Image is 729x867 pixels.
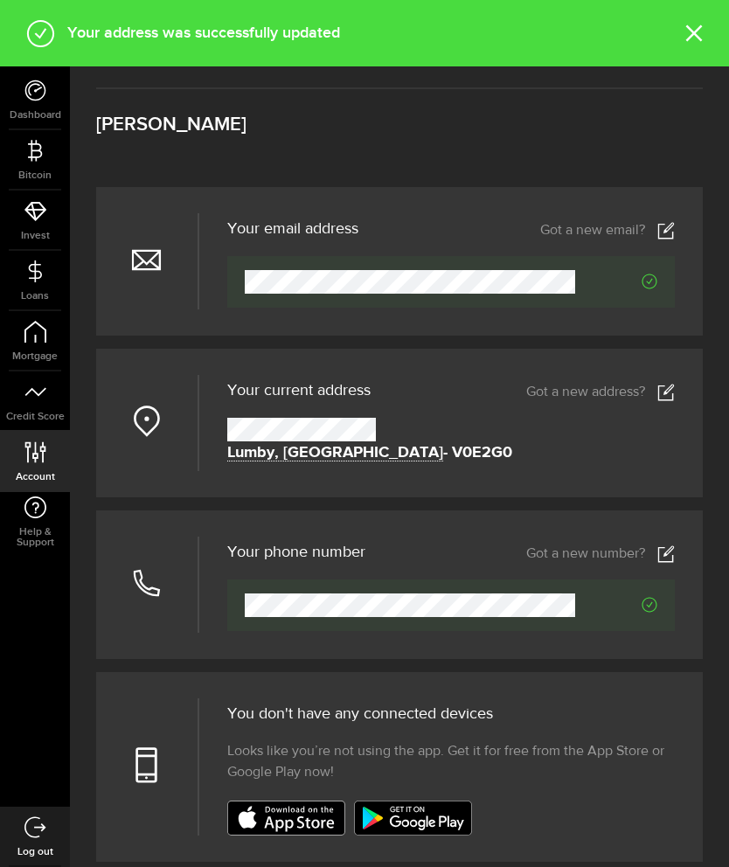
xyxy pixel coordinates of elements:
[14,7,66,59] button: Open LiveChat chat widget
[55,22,685,45] div: Your address was successfully updated
[575,274,658,289] span: Verified
[575,597,658,613] span: Verified
[354,801,472,836] img: badge-google-play.svg
[96,115,703,135] h3: [PERSON_NAME]
[227,221,358,237] h3: Your email address
[227,383,371,399] span: Your current address
[540,222,675,239] a: Got a new email?
[526,545,675,563] a: Got a new number?
[227,544,365,560] h3: Your phone number
[227,441,512,465] strong: - V0E2G0
[526,384,675,401] a: Got a new address?
[227,706,493,722] span: You don't have any connected devices
[227,801,345,836] img: badge-app-store.svg
[227,741,676,783] span: Looks like you’re not using the app. Get it for free from the App Store or Google Play now!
